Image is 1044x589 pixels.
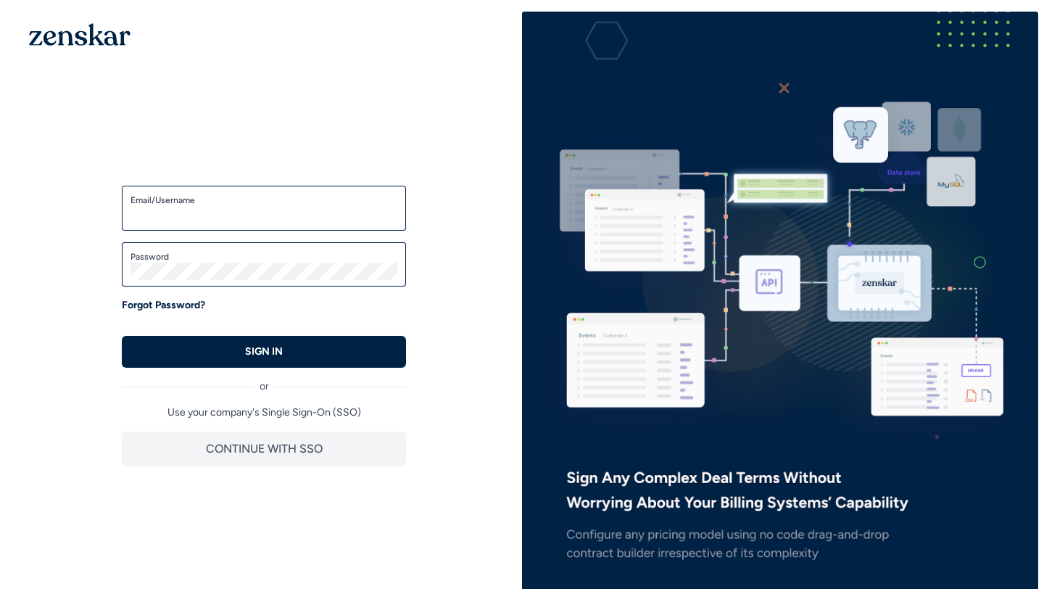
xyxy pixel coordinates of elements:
[130,251,397,263] label: Password
[122,298,205,313] a: Forgot Password?
[122,336,406,368] button: SIGN IN
[29,23,130,46] img: 1OGAJ2xQqyY4LXKgY66KYq0eOWRCkrZdAb3gUhuVAqdWPZE9SRJmCz+oDMSn4zDLXe31Ii730ItAGKgCKgCCgCikA4Av8PJUP...
[122,405,406,420] p: Use your company's Single Sign-On (SSO)
[122,368,406,394] div: or
[122,432,406,466] button: CONTINUE WITH SSO
[245,345,283,359] p: SIGN IN
[130,194,397,206] label: Email/Username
